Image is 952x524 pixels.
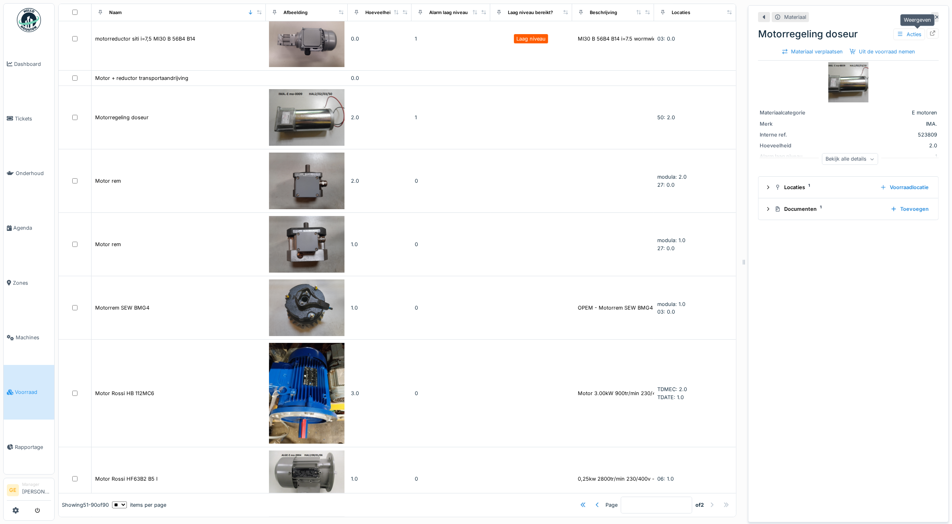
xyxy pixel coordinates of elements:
div: Materiaal verplaatsen [779,46,846,57]
li: GE [7,484,19,496]
img: Motor Rossi HF63B2 B5 I [269,451,345,507]
a: Tickets [4,91,54,146]
span: Dashboard [14,60,51,68]
summary: Locaties1Voorraadlocatie [762,180,935,195]
div: Laag niveau bereikt? [508,9,553,16]
div: Materiaal [784,13,806,21]
div: Motor + reductor transportaandrijving [95,74,188,82]
div: Locaties [775,184,874,191]
span: Onderhoud [16,169,51,177]
div: 523809 [823,131,937,139]
div: Acties [893,29,925,40]
div: Motorregeling doseur [758,27,939,41]
div: 0.0 [351,35,408,43]
img: Motorrem SEW BMG4 [269,279,345,336]
img: Badge_color-CXgf-gQk.svg [17,8,41,32]
a: Onderhoud [4,146,54,201]
img: Motor rem [269,216,345,273]
div: Motor Rossi HB 112MC6 [95,389,154,397]
div: 1.0 [351,241,408,248]
div: Weergeven [900,14,935,26]
div: OPEM - Motorrem SEW BMG4 [578,304,653,312]
span: modula: 1.0 [657,237,685,243]
span: modula: 1.0 [657,301,685,307]
div: Motor rem [95,177,121,185]
div: Uit de voorraad nemen [846,46,919,57]
div: E motoren [823,109,937,116]
div: 0 [415,177,487,185]
div: MI30 B 56B4 B14 i=7.5 wormwielkast met motor - ... [578,35,704,43]
span: Rapportage [15,443,51,451]
div: Naam [109,9,122,16]
span: Machines [16,334,51,341]
div: 0 [415,241,487,248]
div: Motorregeling doseur [95,114,149,121]
div: motorreductor siti i=7,5 MI30 B 56B4 B14 [95,35,195,43]
div: 2.0 [823,142,937,149]
img: Motorregeling doseur [828,62,868,102]
div: Laag niveau [516,35,546,43]
img: Motor Rossi HB 112MC6 [269,343,345,444]
div: Afbeelding [283,9,308,16]
div: Motor 3.00kW 900tr/min 230/400V B5 - voor versn... [578,389,711,397]
div: IMA. [823,120,937,128]
a: GE Manager[PERSON_NAME] [7,481,51,501]
img: Motor rem [269,153,345,209]
div: 2.0 [351,114,408,121]
div: 1.0 [351,475,408,483]
div: Hoeveelheid [365,9,393,16]
div: 0.0 [351,74,408,82]
span: Voorraad [15,388,51,396]
a: Agenda [4,201,54,255]
div: Motorrem SEW BMG4 [95,304,149,312]
a: Machines [4,310,54,365]
img: motorreductor siti i=7,5 MI30 B 56B4 B14 [269,10,345,67]
span: 27: 0.0 [657,182,675,188]
li: [PERSON_NAME] [22,481,51,499]
div: 1 [415,114,487,121]
span: 06: 1.0 [657,476,674,482]
div: 0 [415,389,487,397]
div: Toevoegen [887,204,932,214]
div: 1.0 [351,304,408,312]
div: Interne ref. [760,131,820,139]
div: Hoeveelheid [760,142,820,149]
div: Materiaalcategorie [760,109,820,116]
div: Page [605,501,618,509]
span: 03: 0.0 [657,309,675,315]
div: 0 [415,304,487,312]
div: Showing 51 - 90 of 90 [62,501,109,509]
summary: Documenten1Toevoegen [762,202,935,216]
span: Zones [13,279,51,287]
img: Motorregeling doseur [269,89,345,146]
div: Manager [22,481,51,487]
div: Motor rem [95,241,121,248]
span: 27: 0.0 [657,245,675,251]
span: TDMEC: 2.0 [657,386,687,392]
div: items per page [112,501,166,509]
span: Tickets [15,115,51,122]
span: TDATE: 1.0 [657,394,684,400]
strong: of 2 [695,501,704,509]
div: 0,25kw 2800tr/min 230/400v - Motor Rossi HF63B2... [578,475,712,483]
div: Merk [760,120,820,128]
a: Zones [4,255,54,310]
div: 0 [415,475,487,483]
div: Bekijk alle details [822,153,878,165]
div: Beschrijving [590,9,617,16]
span: 50: 2.0 [657,114,675,120]
a: Voorraad [4,365,54,420]
a: Rapportage [4,420,54,474]
div: Voorraadlocatie [877,182,932,193]
div: 1 [415,35,487,43]
span: Agenda [13,224,51,232]
div: Locaties [672,9,690,16]
span: modula: 2.0 [657,174,687,180]
div: Documenten [775,205,884,213]
div: Alarm laag niveau [429,9,468,16]
div: Motor Rossi HF63B2 B5 I [95,475,157,483]
div: 3.0 [351,389,408,397]
span: 03: 0.0 [657,36,675,42]
div: 2.0 [351,177,408,185]
a: Dashboard [4,37,54,91]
